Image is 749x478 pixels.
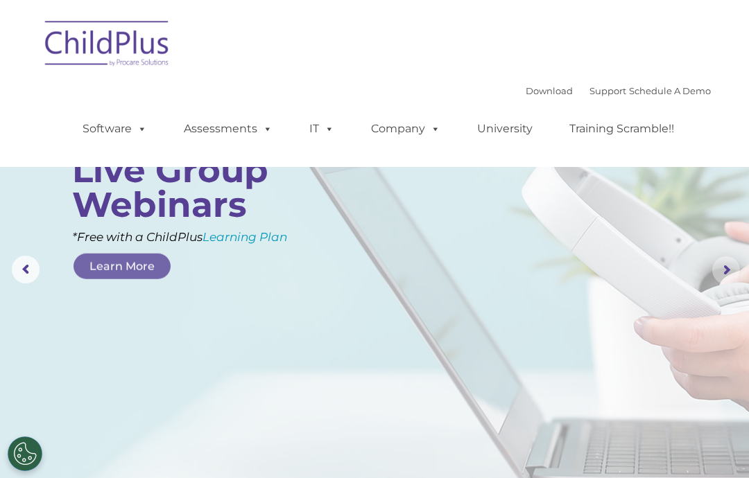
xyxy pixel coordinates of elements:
[170,115,286,143] a: Assessments
[72,153,316,222] rs-layer: Live Group Webinars
[72,226,336,248] rs-layer: *Free with a ChildPlus
[74,254,171,279] a: Learn More
[589,85,626,96] a: Support
[69,115,161,143] a: Software
[463,115,546,143] a: University
[8,436,42,471] button: Cookies Settings
[295,115,348,143] a: IT
[526,85,711,96] font: |
[357,115,454,143] a: Company
[629,85,711,96] a: Schedule A Demo
[515,328,749,478] iframe: Chat Widget
[526,85,573,96] a: Download
[38,11,177,80] img: ChildPlus by Procare Solutions
[556,115,688,143] a: Training Scramble!!
[203,230,287,244] a: Learning Plan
